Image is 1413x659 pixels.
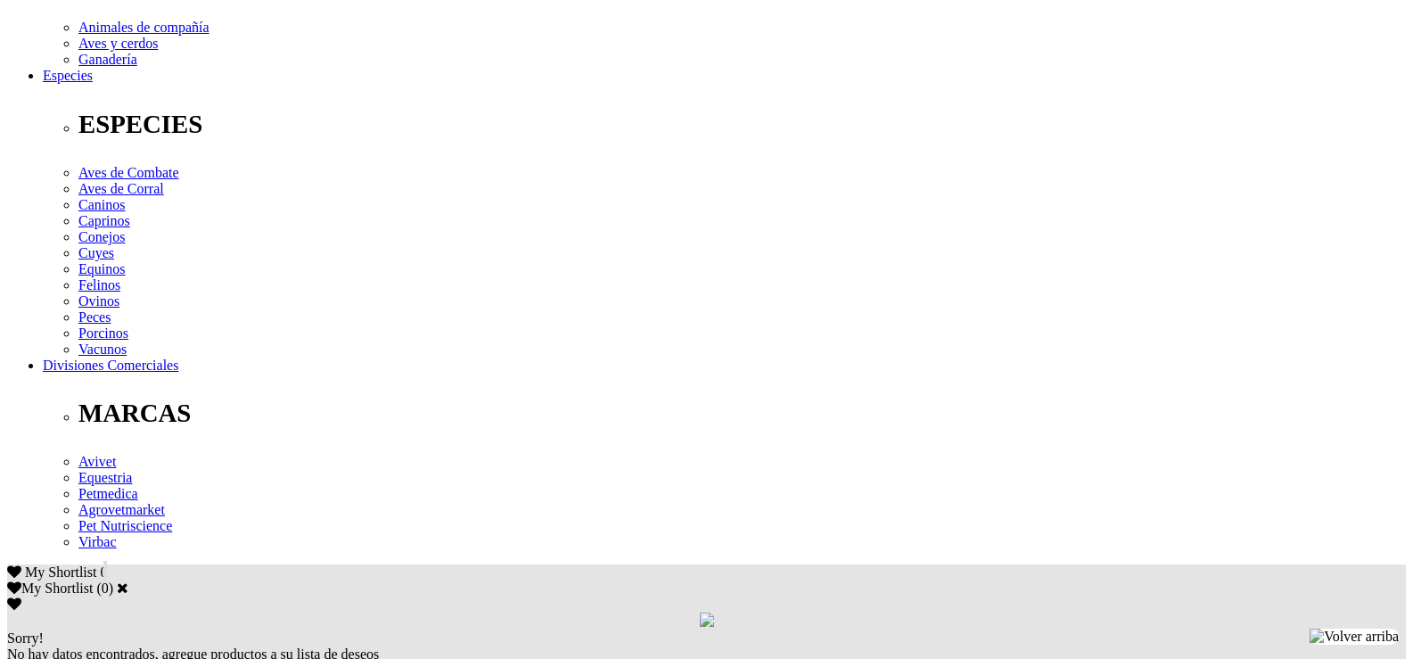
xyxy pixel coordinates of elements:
[78,36,158,51] a: Aves y cerdos
[78,261,125,276] a: Equinos
[7,630,44,646] span: Sorry!
[78,342,127,357] a: Vacunos
[78,110,1406,139] p: ESPECIES
[7,581,93,596] label: My Shortlist
[78,181,164,196] a: Aves de Corral
[78,309,111,325] a: Peces
[78,399,1406,428] p: MARCAS
[78,165,179,180] a: Aves de Combate
[9,465,308,650] iframe: Brevo live chat
[43,68,93,83] a: Especies
[78,197,125,212] a: Caninos
[78,293,119,309] a: Ovinos
[78,213,130,228] a: Caprinos
[700,613,714,627] img: loading.gif
[78,245,114,260] a: Cuyes
[78,454,116,469] a: Avivet
[78,277,120,292] a: Felinos
[78,52,137,67] a: Ganadería
[43,358,178,373] a: Divisiones Comerciales
[78,229,125,244] a: Conejos
[1310,629,1399,645] img: Volver arriba
[78,325,128,341] a: Porcinos
[78,20,209,35] a: Animales de compañía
